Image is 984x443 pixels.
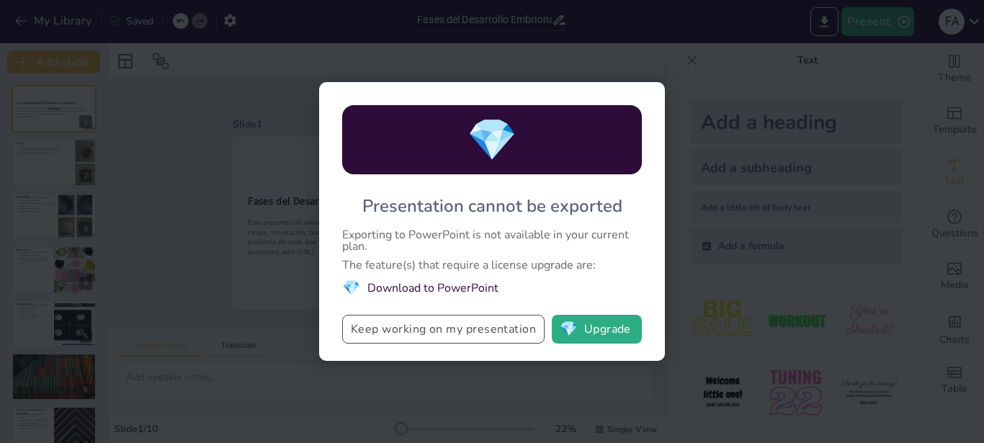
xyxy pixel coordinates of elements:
button: Keep working on my presentation [342,315,545,344]
span: diamond [342,278,360,297]
div: Presentation cannot be exported [362,194,622,218]
div: Exporting to PowerPoint is not available in your current plan. [342,229,642,252]
button: diamondUpgrade [552,315,642,344]
span: diamond [560,322,578,336]
div: The feature(s) that require a license upgrade are: [342,259,642,271]
span: diamond [467,112,517,168]
li: Download to PowerPoint [342,278,642,297]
